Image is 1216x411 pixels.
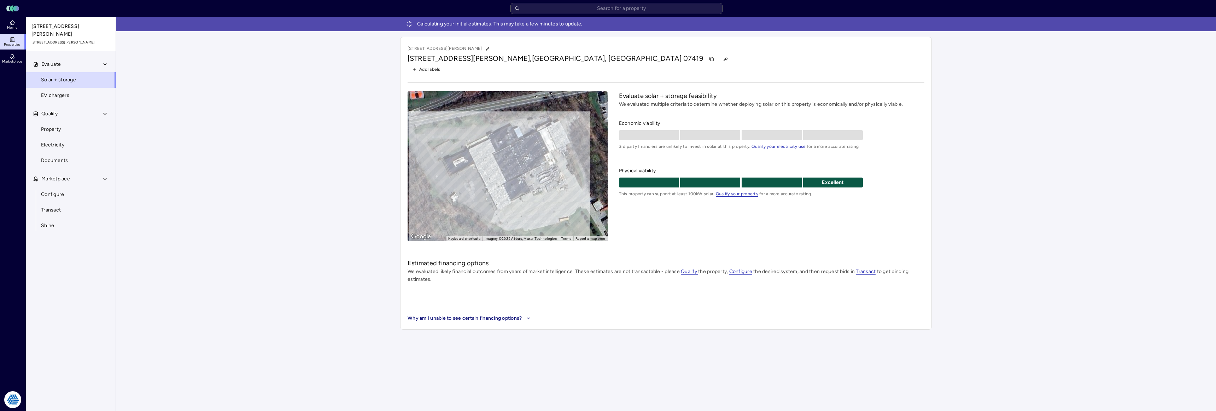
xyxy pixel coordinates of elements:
a: Qualify [681,268,698,274]
span: 3rd party financiers are unlikely to invest in solar at this property. for a more accurate rating. [619,143,924,150]
span: Physical viability [619,167,924,175]
button: Marketplace [26,171,116,187]
span: Home [7,25,17,30]
span: Transact [856,268,876,275]
span: Add labels [419,66,440,73]
span: Documents [41,157,68,164]
span: Marketplace [41,175,70,183]
a: Terms (opens in new tab) [561,237,571,241]
a: Documents [25,153,116,168]
span: [STREET_ADDRESS][PERSON_NAME], [408,54,532,63]
a: Property [25,122,116,137]
span: Evaluate [41,60,61,68]
span: [GEOGRAPHIC_DATA], [GEOGRAPHIC_DATA] 07419 [532,54,703,63]
span: [STREET_ADDRESS][PERSON_NAME] [31,23,111,38]
p: We evaluated multiple criteria to determine whether deploying solar on this property is economica... [619,100,924,108]
button: Keyboard shortcuts [448,236,480,241]
a: EV chargers [25,88,116,103]
a: Configure [25,187,116,202]
span: EV chargers [41,92,69,99]
span: Properties [4,42,21,47]
a: Qualify your electricity use [752,144,806,149]
a: Report a map error [575,237,606,241]
a: Configure [729,268,752,274]
a: Transact [25,202,116,218]
span: Transact [41,206,61,214]
span: Calculating your initial estimates. This may take a few minutes to update. [417,20,583,28]
button: Evaluate [26,57,116,72]
span: Configure [729,268,752,275]
span: Imagery ©2025 Airbus, Maxar Technologies [485,237,557,241]
span: Economic viability [619,120,924,127]
span: Qualify [41,110,58,118]
span: Shine [41,222,54,230]
span: Solar + storage [41,76,76,84]
a: Transact [856,268,876,274]
a: Electricity [25,137,116,153]
span: Property [41,126,61,133]
span: Marketplace [2,59,22,64]
a: Open this area in Google Maps (opens a new window) [409,232,433,241]
h2: Evaluate solar + storage feasibility [619,91,924,100]
a: Shine [25,218,116,233]
button: Add labels [408,65,445,74]
span: Electricity [41,141,64,149]
span: Configure [41,191,64,198]
a: Solar + storage [25,72,116,88]
p: Excellent [803,179,863,186]
span: This property can support at least 100kW solar. for a more accurate rating. [619,190,924,197]
span: Qualify [681,268,698,275]
p: We evaluated likely financial outcomes from years of market intelligence. These estimates are not... [408,268,924,283]
h2: Estimated financing options [408,259,924,268]
img: Tradition Energy [4,391,21,408]
button: Why am I unable to see certain financing options? [408,314,532,322]
span: [STREET_ADDRESS][PERSON_NAME] [31,40,111,45]
a: Qualify your property [716,191,758,196]
img: Google [409,232,433,241]
button: Qualify [26,106,116,122]
input: Search for a property [510,3,723,14]
p: [STREET_ADDRESS][PERSON_NAME] [408,44,492,53]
